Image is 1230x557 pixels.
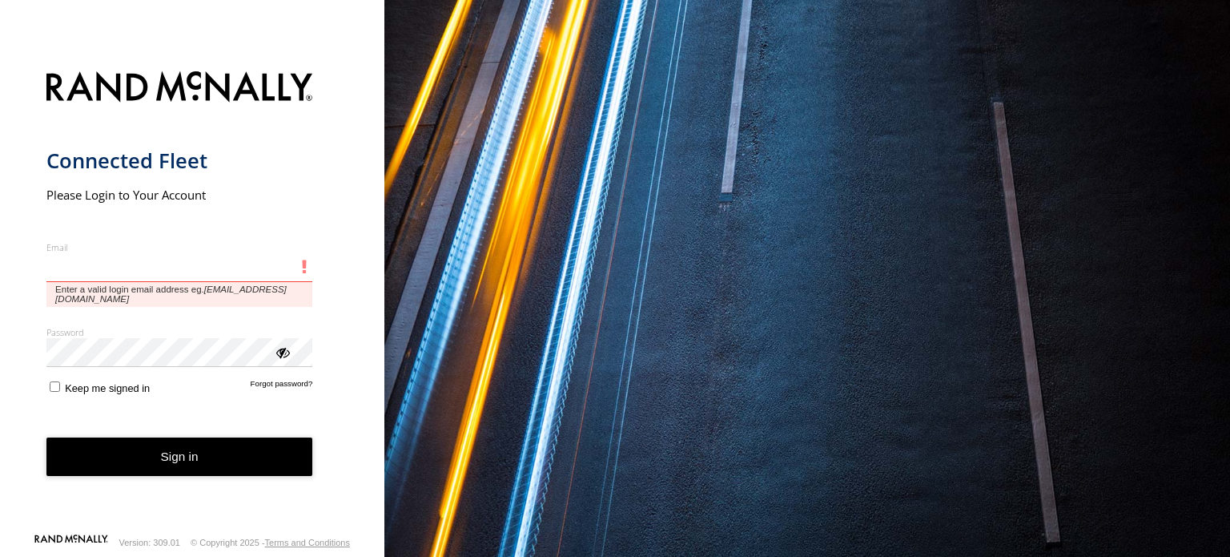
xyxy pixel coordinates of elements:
[251,379,313,394] a: Forgot password?
[46,282,313,307] span: Enter a valid login email address eg.
[55,285,287,304] em: [EMAIL_ADDRESS][DOMAIN_NAME]
[46,68,313,109] img: Rand McNally
[34,535,108,551] a: Visit our Website
[50,381,60,392] input: Keep me signed in
[46,147,313,174] h1: Connected Fleet
[46,241,313,253] label: Email
[46,438,313,477] button: Sign in
[191,538,350,547] div: © Copyright 2025 -
[274,344,290,360] div: ViewPassword
[46,326,313,338] label: Password
[46,62,339,533] form: main
[46,187,313,203] h2: Please Login to Your Account
[119,538,180,547] div: Version: 309.01
[65,382,150,394] span: Keep me signed in
[265,538,350,547] a: Terms and Conditions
